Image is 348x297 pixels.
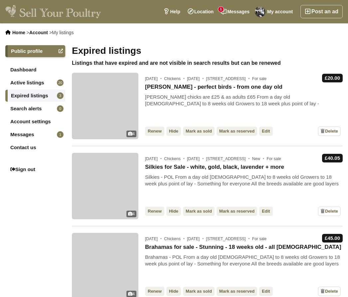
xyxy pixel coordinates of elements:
[252,76,266,81] span: For sale
[164,237,186,241] span: Chickens
[5,77,65,89] a: Active listings20
[145,84,282,90] a: [PERSON_NAME] - perfect birds - from one day old
[183,207,215,216] a: Mark as sold
[166,127,181,136] a: Hide
[183,127,215,136] a: Mark as sold
[145,254,343,267] div: Brahamas - POL From a day old [DEMOGRAPHIC_DATA] to 8 weeks old Growers to 18 week plus point of ...
[72,60,343,66] h2: Listings that have expired and are not visible in search results but can be renewed
[49,30,74,35] li: >
[145,174,343,187] div: Silkies - POL From a day old [DEMOGRAPHIC_DATA] to 8 weeks old Growers to 18 week plus point of l...
[145,287,164,296] a: Renew
[187,76,205,81] span: [DATE]
[318,207,341,216] a: Delete
[217,127,257,136] a: Mark as reserved
[145,207,164,216] a: Renew
[206,76,251,81] span: [STREET_ADDRESS]
[166,287,181,296] a: Hide
[5,5,101,18] img: Sell Your Poultry
[5,45,65,57] a: Public profile
[5,142,65,153] a: Contact us
[5,116,65,128] a: Account settings
[57,105,64,112] span: 0
[318,287,341,296] a: Delete
[72,73,138,139] img: Ayam Cemani - perfect birds - from one day old
[184,5,217,18] a: Location
[164,76,186,81] span: Chickens
[72,153,138,219] img: Silkies for Sale - white, gold, black, lavender + more
[166,207,181,216] a: Hide
[266,156,281,161] span: For sale
[252,237,266,241] span: For sale
[187,156,205,161] span: [DATE]
[57,79,64,86] span: 20
[259,127,273,136] a: Edit
[259,207,273,216] a: Edit
[126,131,136,137] div: 4
[145,244,341,250] a: Brahamas for sale - Stunning - 18 weeks old - all [DEMOGRAPHIC_DATA]
[145,76,163,81] span: [DATE]
[72,45,343,56] h1: Expired listings
[72,153,138,219] a: 4
[126,211,136,217] div: 4
[145,156,163,161] span: [DATE]
[27,30,48,35] li: >
[52,30,74,35] span: My listings
[322,234,343,243] div: £45.00
[29,30,48,35] a: Account
[217,5,253,18] a: Messages1
[5,103,65,115] a: Search alerts0
[164,156,186,161] span: Chickens
[145,94,343,107] div: [PERSON_NAME] chicks are £25 & as adults £65 From a day old [DEMOGRAPHIC_DATA] to 8 weeks old Gro...
[5,90,65,102] a: Expired listings3
[217,207,257,216] a: Mark as reserved
[5,163,65,175] a: Sign out
[217,287,257,296] a: Mark as reserved
[218,7,224,12] span: 1
[5,64,65,76] a: Dashboard
[5,129,65,141] a: Messages1
[145,164,284,170] a: Silkies for Sale - white, gold, black, lavender + more
[206,237,251,241] span: [STREET_ADDRESS]
[57,131,64,138] span: 1
[252,156,265,161] span: New
[72,73,138,139] a: 4
[160,5,184,18] a: Help
[259,287,273,296] a: Edit
[318,127,341,136] a: Delete
[57,92,64,99] span: 3
[183,287,215,296] a: Mark as sold
[187,237,205,241] span: [DATE]
[253,5,296,18] a: My account
[145,237,163,241] span: [DATE]
[322,154,343,162] div: £40.05
[206,156,251,161] span: [STREET_ADDRESS]
[300,5,343,18] a: Post an ad
[322,74,343,82] div: £20.00
[145,127,164,136] a: Renew
[12,30,25,35] a: Home
[255,6,265,17] img: Pilling Poultry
